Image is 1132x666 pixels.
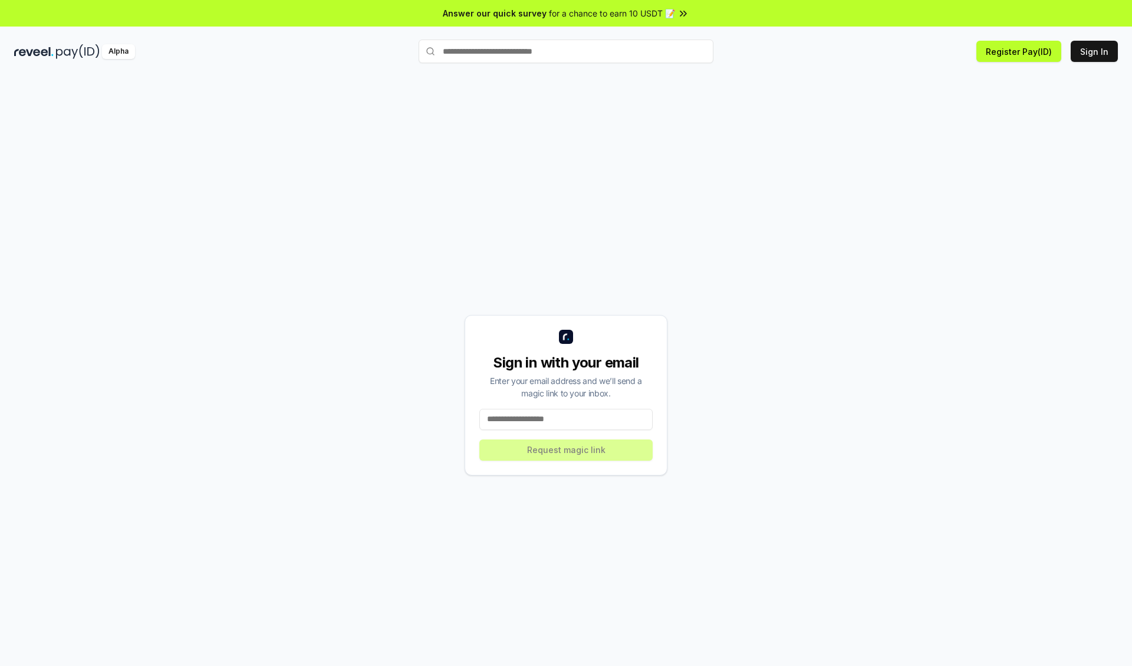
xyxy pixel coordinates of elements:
img: pay_id [56,44,100,59]
span: for a chance to earn 10 USDT 📝 [549,7,675,19]
div: Sign in with your email [479,353,653,372]
button: Sign In [1071,41,1118,62]
img: reveel_dark [14,44,54,59]
img: logo_small [559,330,573,344]
div: Alpha [102,44,135,59]
span: Answer our quick survey [443,7,547,19]
div: Enter your email address and we’ll send a magic link to your inbox. [479,375,653,399]
button: Register Pay(ID) [976,41,1061,62]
